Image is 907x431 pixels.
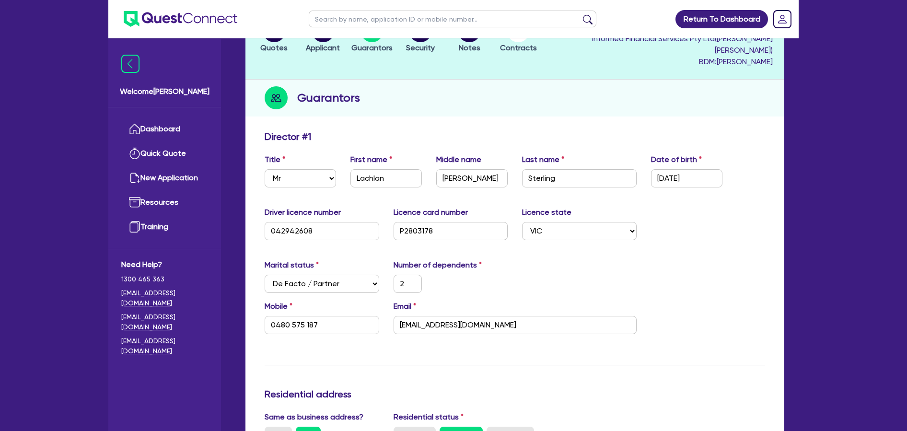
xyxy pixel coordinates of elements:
[522,154,564,165] label: Last name
[265,411,363,423] label: Same as business address?
[309,11,596,27] input: Search by name, application ID or mobile number...
[394,207,468,218] label: Licence card number
[651,154,702,165] label: Date of birth
[265,388,765,400] h3: Residential address
[121,117,208,141] a: Dashboard
[265,301,292,312] label: Mobile
[394,259,482,271] label: Number of dependents
[500,43,537,52] span: Contracts
[265,86,288,109] img: step-icon
[265,207,341,218] label: Driver licence number
[351,43,393,52] span: Guarantors
[121,55,140,73] img: icon-menu-close
[406,43,435,52] span: Security
[121,259,208,270] span: Need Help?
[265,154,285,165] label: Title
[675,10,768,28] a: Return To Dashboard
[121,215,208,239] a: Training
[121,312,208,332] a: [EMAIL_ADDRESS][DOMAIN_NAME]
[770,7,795,32] a: Dropdown toggle
[545,56,773,68] span: BDM: [PERSON_NAME]
[297,89,360,106] h2: Guarantors
[120,86,209,97] span: Welcome [PERSON_NAME]
[129,221,140,233] img: training
[129,148,140,159] img: quick-quote
[265,131,311,142] h3: Director # 1
[394,411,464,423] label: Residential status
[121,190,208,215] a: Resources
[350,154,392,165] label: First name
[129,197,140,208] img: resources
[124,11,237,27] img: quest-connect-logo-blue
[121,141,208,166] a: Quick Quote
[121,288,208,308] a: [EMAIL_ADDRESS][DOMAIN_NAME]
[651,169,722,187] input: DD / MM / YYYY
[306,43,340,52] span: Applicant
[522,207,571,218] label: Licence state
[265,259,319,271] label: Marital status
[121,166,208,190] a: New Application
[121,336,208,356] a: [EMAIL_ADDRESS][DOMAIN_NAME]
[459,43,480,52] span: Notes
[436,154,481,165] label: Middle name
[260,43,288,52] span: Quotes
[129,172,140,184] img: new-application
[394,301,416,312] label: Email
[121,274,208,284] span: 1300 465 363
